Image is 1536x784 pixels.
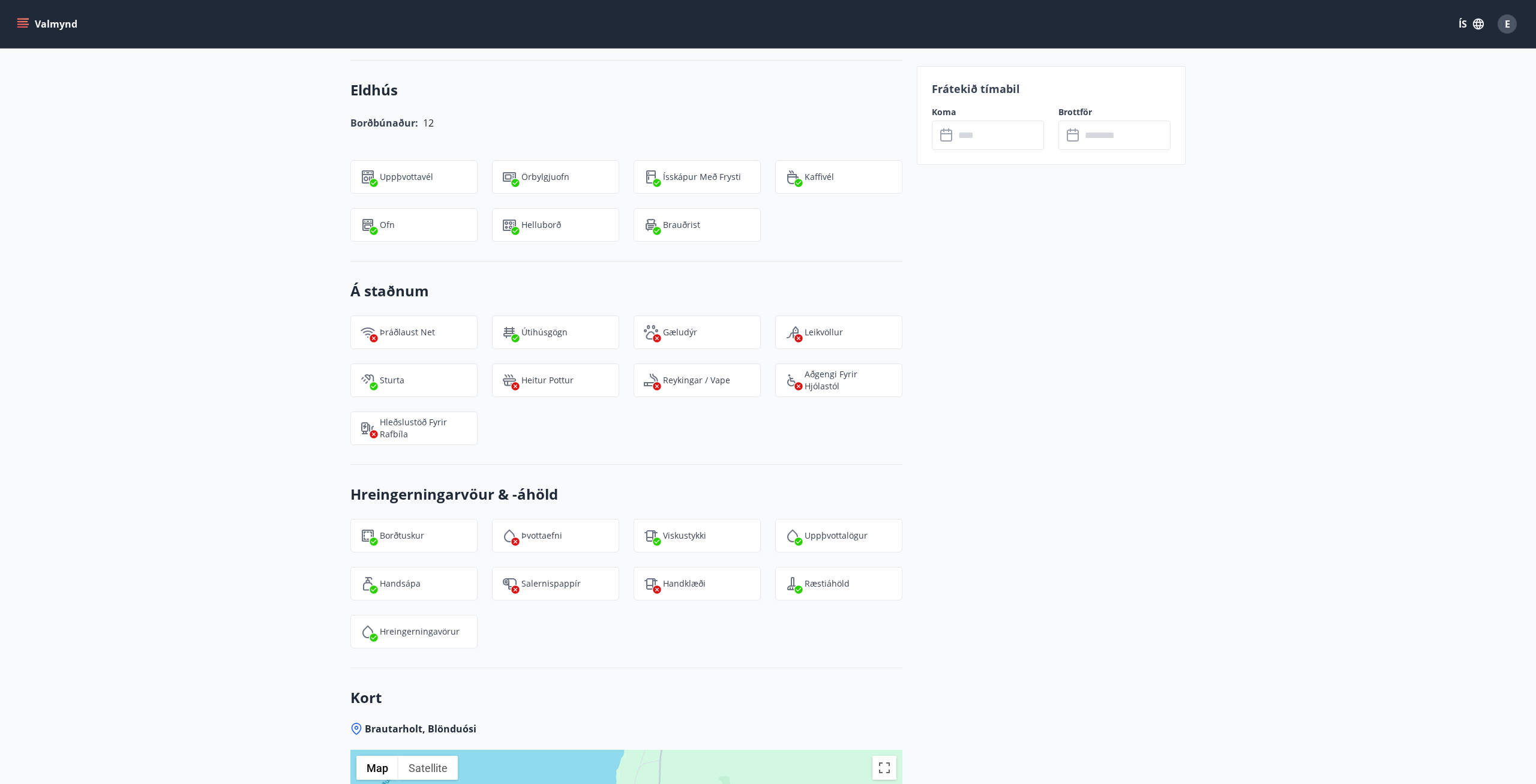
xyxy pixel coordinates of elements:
span: Brautarholt, Blönduósi [365,722,476,735]
img: PMt15zlZL5WN7A8x0Tvk8jOMlfrCEhCcZ99roZt4.svg [502,528,517,543]
button: E [1493,10,1522,38]
img: 9R1hYb2mT2cBJz2TGv4EKaumi4SmHMVDNXcQ7C8P.svg [502,218,517,232]
p: Ræstiáhöld [805,578,850,590]
h3: Hreingerningarvöur & -áhöld [350,484,902,504]
img: qe69Qk1XRHxUS6SlVorqwOSuwvskut3fG79gUJPU.svg [785,325,800,340]
p: Þráðlaust net [380,326,435,338]
p: Aðgengi fyrir hjólastól [805,368,892,392]
p: Örbylgjuofn [521,171,569,183]
img: 96TlfpxwFVHR6UM9o3HrTVSiAREwRYtsizir1BR0.svg [361,576,375,591]
img: zl1QXYWpuXQflmynrNOhYvHk3MCGPnvF2zCJrr1J.svg [502,325,517,340]
img: h89QDIuHlAdpqTriuIvuEWkTH976fOgBEOOeu1mi.svg [502,373,517,388]
h6: 12 [423,115,434,131]
img: saOQRUK9k0plC04d75OSnkMeCb4WtbSIwuaOqe9o.svg [785,576,800,591]
img: uiBtL0ikWr40dZiggAgPY6zIBwQcLm3lMVfqTObx.svg [644,576,658,591]
img: pxcaIm5dSOV3FS4whs1soiYWTwFQvksT25a9J10C.svg [644,325,658,340]
img: FQTGzxj9jDlMaBqrp2yyjtzD4OHIbgqFuIf1EfZm.svg [361,528,375,543]
img: JsUkc86bAWErts0UzsjU3lk4pw2986cAIPoh8Yw7.svg [502,576,517,591]
img: y5Bi4hK1jQC9cBVbXcWRSDyXCR2Ut8Z2VPlYjj17.svg [785,528,800,543]
p: Borðtuskur [380,530,424,542]
p: Uppþvottalögur [805,530,868,542]
img: HJRyFFsYp6qjeUYhR4dAD8CaCEsnIFYZ05miwXoh.svg [361,325,375,340]
p: Ofn [380,219,395,231]
p: Viskustykki [663,530,706,542]
p: Gæludýr [663,326,697,338]
p: Sturta [380,374,404,386]
p: Salernispappír [521,578,581,590]
img: 7hj2GulIrg6h11dFIpsIzg8Ak2vZaScVwTihwv8g.svg [361,170,375,184]
p: Brauðrist [663,219,700,231]
p: Hreingerningavörur [380,626,460,638]
label: Koma [932,106,1044,118]
button: Show satellite imagery [398,756,458,780]
p: Helluborð [521,219,561,231]
img: fkJ5xMEnKf9CQ0V6c12WfzkDEsV4wRmoMqv4DnVF.svg [361,373,375,388]
h3: Eldhús [350,80,902,100]
span: Borðbúnaður: [350,116,418,130]
p: Handsápa [380,578,421,590]
p: Kaffivél [805,171,834,183]
p: Leikvöllur [805,326,843,338]
img: zPVQBp9blEdIFer1EsEXGkdLSf6HnpjwYpytJsbc.svg [361,218,375,232]
p: Útihúsgögn [521,326,568,338]
img: CeBo16TNt2DMwKWDoQVkwc0rPfUARCXLnVWH1QgS.svg [644,170,658,184]
p: Handklæði [663,578,706,590]
img: IEMZxl2UAX2uiPqnGqR2ECYTbkBjM7IGMvKNT7zJ.svg [361,624,375,639]
img: YAuCf2RVBoxcWDOxEIXE9JF7kzGP1ekdDd7KNrAY.svg [785,170,800,184]
label: Brottför [1058,106,1171,118]
button: Toggle fullscreen view [872,756,896,780]
p: Hleðslustöð fyrir rafbíla [380,416,467,440]
p: Þvottaefni [521,530,562,542]
img: nH7E6Gw2rvWFb8XaSdRp44dhkQaj4PJkOoRYItBQ.svg [361,421,375,435]
button: Show street map [356,756,398,780]
img: eXskhI6PfzAYYayp6aE5zL2Gyf34kDYkAHzo7Blm.svg [644,218,658,232]
img: WhzojLTXTmGNzu0iQ37bh4OB8HAJRP8FBs0dzKJK.svg [502,170,517,184]
span: E [1505,17,1510,31]
h3: Á staðnum [350,281,902,301]
p: Heitur pottur [521,374,574,386]
button: ÍS [1452,13,1490,35]
p: Reykingar / Vape [663,374,730,386]
button: menu [14,13,82,35]
p: Ísskápur með frysti [663,171,741,183]
h3: Kort [350,687,902,708]
img: 8IYIKVZQyRlUC6HQIIUSdjpPGRncJsz2RzLgWvp4.svg [785,373,800,388]
img: QNIUl6Cv9L9rHgMXwuzGLuiJOj7RKqxk9mBFPqjq.svg [644,373,658,388]
p: Frátekið tímabil [932,81,1171,97]
img: tIVzTFYizac3SNjIS52qBBKOADnNn3qEFySneclv.svg [644,528,658,543]
p: Uppþvottavél [380,171,433,183]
